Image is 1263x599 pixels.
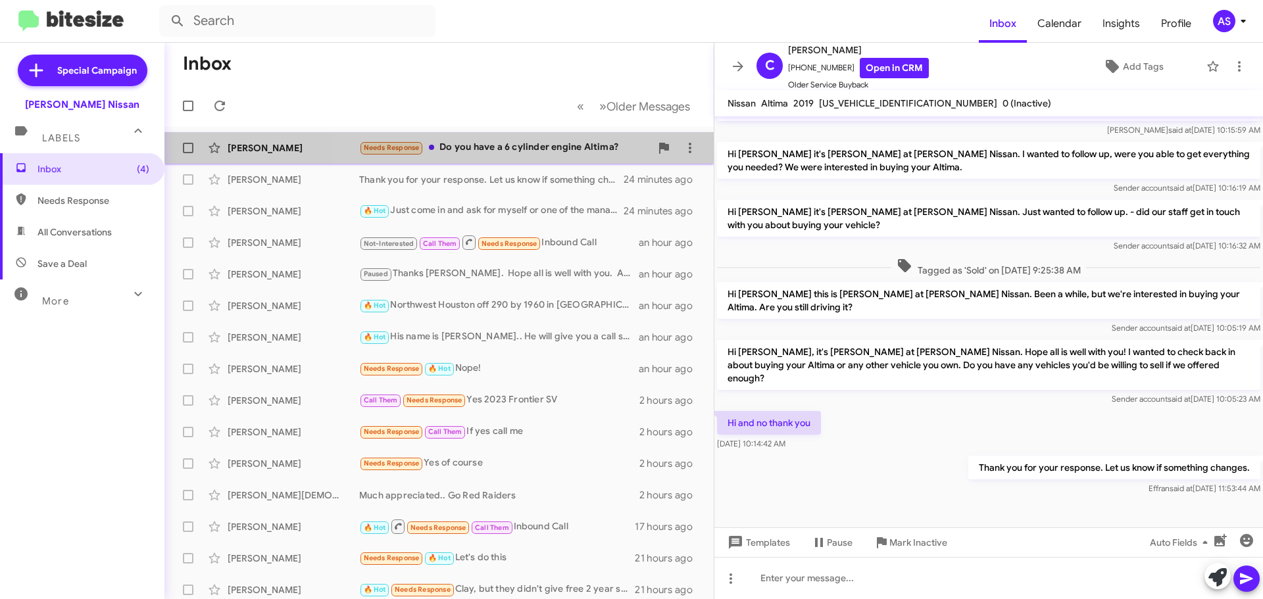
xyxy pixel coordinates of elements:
button: Next [591,93,698,120]
span: said at [1170,241,1193,251]
span: Call Them [428,427,462,436]
div: Let's do this [359,550,635,565]
p: Thank you for your response. Let us know if something changes. [968,456,1260,479]
span: 🔥 Hot [364,206,386,215]
span: 2019 [793,97,814,109]
div: Inbound Call [359,234,639,251]
p: Hi [PERSON_NAME] it's [PERSON_NAME] at [PERSON_NAME] Nissan. Just wanted to follow up. - did our ... [717,200,1260,237]
div: Inbound Call [359,518,635,535]
div: Northwest Houston off 290 by 1960 in [GEOGRAPHIC_DATA] [359,298,639,313]
span: All Conversations [37,226,112,239]
span: 🔥 Hot [428,554,451,562]
div: 2 hours ago [639,457,703,470]
button: Add Tags [1065,55,1200,78]
span: Needs Response [364,554,420,562]
a: Inbox [979,5,1027,43]
a: Profile [1151,5,1202,43]
div: 21 hours ago [635,583,703,596]
span: Needs Response [37,194,149,207]
a: Special Campaign [18,55,147,86]
span: said at [1170,483,1193,493]
span: Calendar [1027,5,1092,43]
span: Sender account [DATE] 10:05:19 AM [1112,323,1260,333]
span: [PERSON_NAME] [788,42,929,58]
div: [PERSON_NAME] [228,331,359,344]
span: Sender account [DATE] 10:16:32 AM [1114,241,1260,251]
p: Hi [PERSON_NAME] this is [PERSON_NAME] at [PERSON_NAME] Nissan. Been a while, but we're intereste... [717,282,1260,319]
span: Auto Fields [1150,531,1213,554]
div: 2 hours ago [639,489,703,502]
button: Previous [569,93,592,120]
div: an hour ago [639,299,703,312]
span: Add Tags [1123,55,1164,78]
span: More [42,295,69,307]
span: said at [1170,183,1193,193]
span: [PERSON_NAME] [DATE] 10:15:59 AM [1107,125,1260,135]
span: Nissan [728,97,756,109]
p: Hi [PERSON_NAME], it's [PERSON_NAME] at [PERSON_NAME] Nissan. Hope all is well with you! I wanted... [717,340,1260,390]
span: Call Them [423,239,457,248]
div: Thanks [PERSON_NAME]. Hope all is well with you. Anything you need were always here to help. [359,266,639,281]
span: Inbox [37,162,149,176]
div: [PERSON_NAME] [228,425,359,439]
span: C [765,55,775,76]
button: Auto Fields [1139,531,1224,554]
span: Special Campaign [57,64,137,77]
div: an hour ago [639,268,703,281]
span: Needs Response [364,427,420,436]
div: If yes call me [359,424,639,439]
p: Hi and no thank you [717,411,821,435]
span: said at [1168,125,1191,135]
button: AS [1202,10,1249,32]
div: [PERSON_NAME] [228,552,359,565]
span: (4) [137,162,149,176]
div: [PERSON_NAME] Nissan [25,98,139,111]
a: Open in CRM [860,58,929,78]
span: [PHONE_NUMBER] [788,58,929,78]
div: an hour ago [639,236,703,249]
span: Paused [364,270,388,278]
span: 🔥 Hot [364,523,386,532]
a: Insights [1092,5,1151,43]
div: 2 hours ago [639,394,703,407]
div: [PERSON_NAME] [228,141,359,155]
span: said at [1168,323,1191,333]
div: Thank you for your response. Let us know if something changes. [359,173,624,186]
span: Needs Response [395,585,451,594]
span: Needs Response [364,364,420,373]
span: Pause [827,531,853,554]
span: Save a Deal [37,257,87,270]
button: Mark Inactive [863,531,958,554]
span: Needs Response [482,239,537,248]
div: [PERSON_NAME] [228,299,359,312]
span: [US_VEHICLE_IDENTIFICATION_NUMBER] [819,97,997,109]
span: 🔥 Hot [364,333,386,341]
div: 24 minutes ago [624,204,703,218]
span: 0 (Inactive) [1003,97,1051,109]
span: Not-Interested [364,239,414,248]
div: Yes of course [359,456,639,471]
span: Effran [DATE] 11:53:44 AM [1149,483,1260,493]
button: Pause [801,531,863,554]
span: 🔥 Hot [428,364,451,373]
div: Do you have a 6 cylinder engine Altima? [359,140,651,155]
div: 2 hours ago [639,425,703,439]
span: Needs Response [364,459,420,467]
span: Altima [761,97,788,109]
span: Mark Inactive [889,531,947,554]
input: Search [159,5,435,37]
button: Templates [714,531,801,554]
div: Just come in and ask for myself or one of the managers on the management team. [359,203,624,218]
div: [PERSON_NAME] [228,268,359,281]
div: 17 hours ago [635,520,703,533]
div: AS [1213,10,1235,32]
span: said at [1168,394,1191,404]
div: Clay, but they didn't give free 2 year service, so there is no much difference [359,582,635,597]
div: His name is [PERSON_NAME].. He will give you a call shortly [359,329,639,345]
div: Nope! [359,361,639,376]
span: Older Service Buyback [788,78,929,91]
div: [PERSON_NAME] [228,236,359,249]
div: 21 hours ago [635,552,703,565]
